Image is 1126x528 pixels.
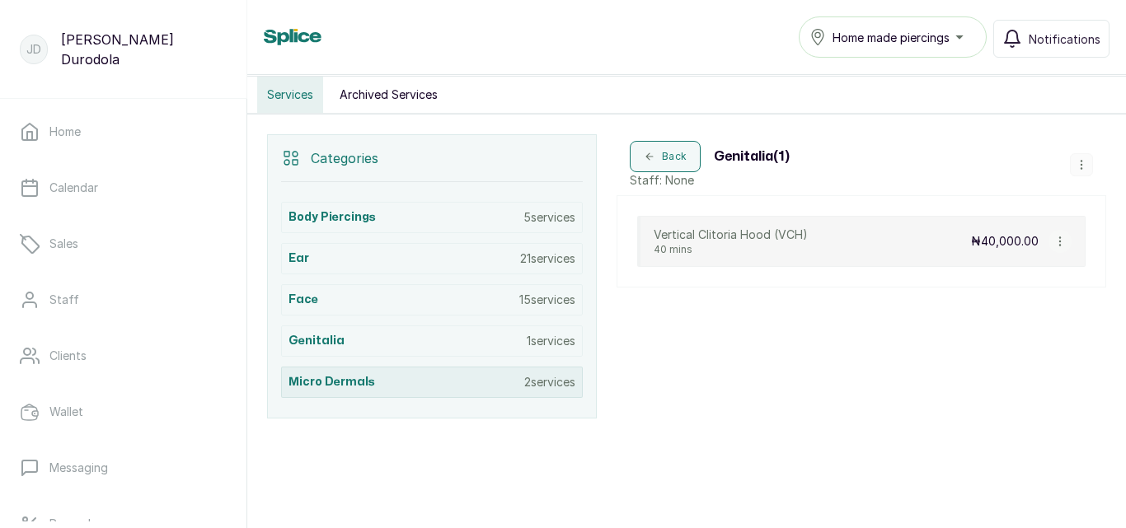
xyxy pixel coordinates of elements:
a: Wallet [13,389,233,435]
p: 5 services [523,209,575,226]
p: [PERSON_NAME] Durodola [61,30,227,69]
p: 15 services [519,292,575,308]
div: Vertical Clitoria Hood (VCH)40 mins [654,227,808,256]
button: Notifications [993,20,1110,58]
p: Sales [49,236,78,252]
p: 1 services [527,333,575,349]
a: Messaging [13,445,233,491]
p: ₦40,000.00 [971,233,1039,250]
a: Staff [13,277,233,323]
h3: Genitalia [289,333,345,349]
button: Back [630,141,701,172]
a: Home [13,109,233,155]
p: 2 services [524,374,575,390]
h3: Face [289,292,318,308]
h3: Body Piercings [289,209,376,226]
h3: Genitalia ( 1 ) [714,147,790,166]
p: JD [26,41,41,58]
p: Vertical Clitoria Hood (VCH) [654,227,808,243]
button: Home made piercings [799,16,987,58]
a: Calendar [13,165,233,211]
h3: Micro Dermals [289,374,375,390]
p: Calendar [49,180,98,196]
a: Sales [13,221,233,267]
a: Clients [13,333,233,379]
p: 21 services [520,250,575,267]
p: 40 mins [654,243,808,256]
p: Staff: None [630,172,790,189]
h3: Ear [289,250,309,267]
span: Notifications [1029,30,1100,48]
button: Archived Services [330,77,448,113]
button: Services [257,77,323,113]
p: Categories [311,148,378,168]
p: Wallet [49,404,83,420]
p: Clients [49,348,87,364]
span: Home made piercings [833,29,950,46]
p: Home [49,124,81,140]
p: Messaging [49,460,108,476]
p: Staff [49,292,79,308]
